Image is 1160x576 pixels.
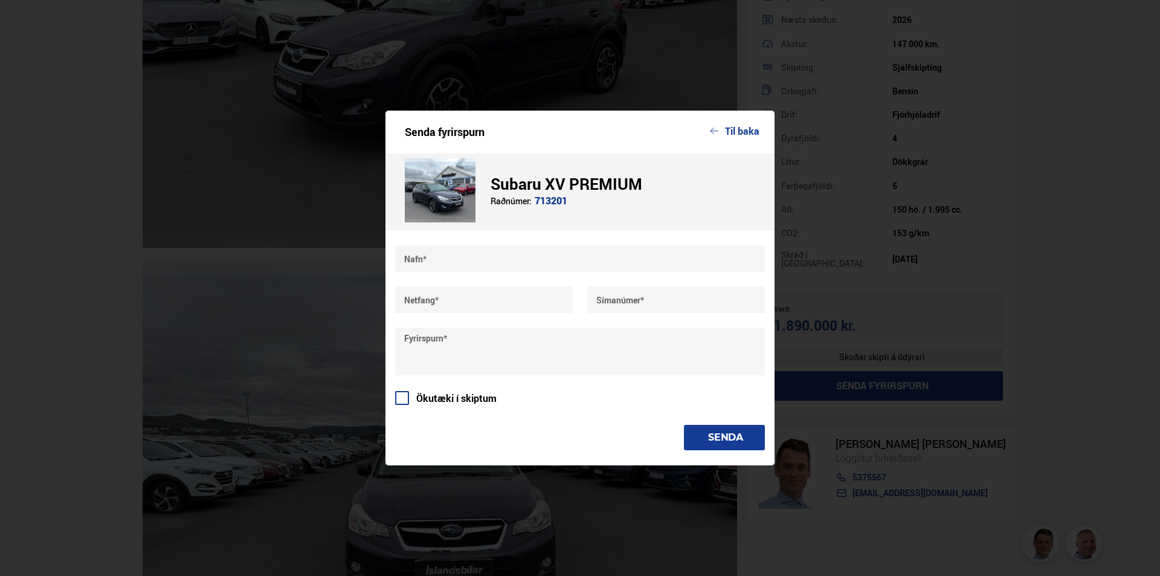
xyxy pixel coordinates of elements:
[405,158,475,222] img: 3rzLjXaZ0-MlQVYP.jpeg
[684,425,765,450] button: SENDA
[491,197,532,205] div: Raðnúmer:
[710,126,759,137] button: Til baka
[535,196,567,206] div: 713201
[405,126,485,138] div: Senda fyrirspurn
[395,393,497,404] label: Ökutæki í skiptum
[491,175,642,193] div: Subaru XV PREMIUM
[10,5,46,41] button: Open LiveChat chat widget
[395,334,447,343] div: Fyrirspurn*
